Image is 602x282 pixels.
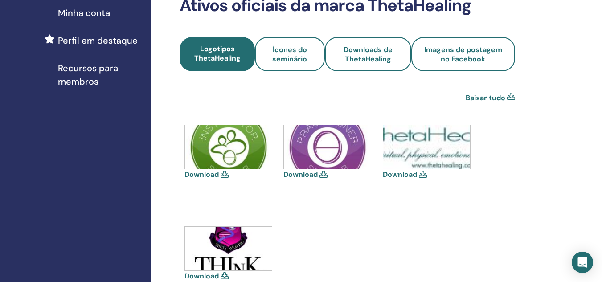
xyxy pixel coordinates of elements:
[466,93,505,103] a: Baixar tudo
[58,7,110,19] font: Minha conta
[184,271,219,281] a: Download
[283,170,318,179] a: Download
[284,125,371,169] img: icons-practitioner.jpg
[194,44,241,63] font: Logotipos ThetaHealing
[572,252,593,273] div: Open Intercom Messenger
[58,62,118,87] font: Recursos para membros
[325,37,411,71] a: Downloads de ThetaHealing
[180,37,255,71] a: Logotipos ThetaHealing
[184,170,219,179] a: Download
[411,37,515,71] a: Imagens de postagem no Facebook
[272,45,307,64] font: Ícones do seminário
[424,45,502,64] font: Imagens de postagem no Facebook
[344,45,393,64] font: Downloads de ThetaHealing
[383,170,417,179] a: Download
[185,125,272,169] img: icons-instructor.jpg
[185,227,272,270] img: think-shield.jpg
[58,35,138,46] font: Perfil em destaque
[383,125,470,169] img: thetahealing-logo-a-copy.jpg
[255,37,324,71] a: Ícones do seminário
